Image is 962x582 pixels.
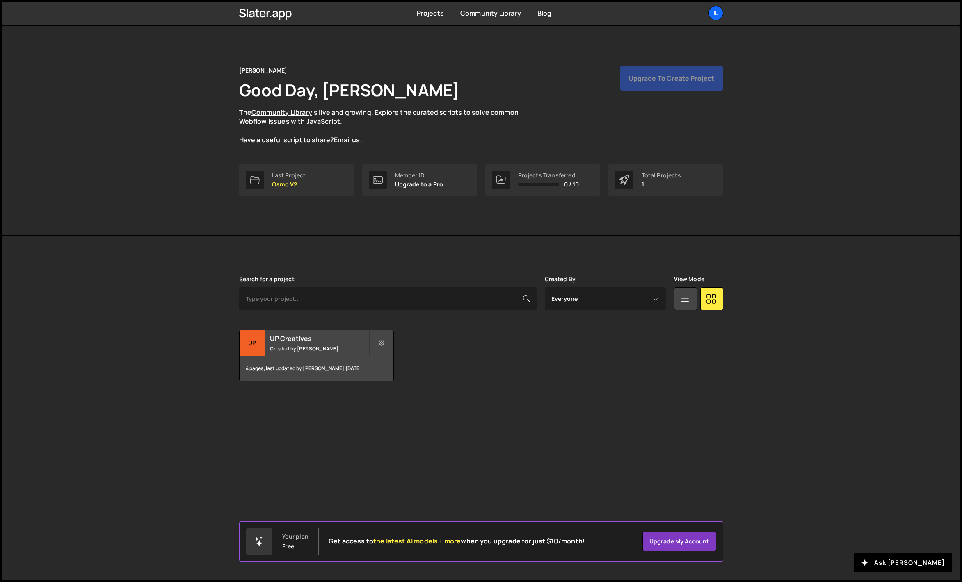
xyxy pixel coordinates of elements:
a: UP UP Creatives Created by [PERSON_NAME] 4 pages, last updated by [PERSON_NAME] [DATE] [239,330,394,381]
h1: Good Day, [PERSON_NAME] [239,79,460,101]
a: Email us [334,135,360,144]
p: Upgrade to a Pro [395,181,443,188]
a: Il [708,6,723,20]
span: the latest AI models + more [373,537,461,546]
a: Community Library [251,108,312,117]
a: Last Project Osmo V2 [239,164,354,196]
div: UP [240,330,265,356]
button: Ask [PERSON_NAME] [854,553,952,572]
div: Your plan [282,533,308,540]
h2: UP Creatives [270,334,369,343]
div: Projects Transferred [518,172,579,179]
p: Osmo V2 [272,181,306,188]
p: The is live and growing. Explore the curated scripts to solve common Webflow issues with JavaScri... [239,108,535,145]
label: Created By [545,276,576,282]
div: Total Projects [642,172,681,179]
a: Upgrade my account [642,532,716,551]
h2: Get access to when you upgrade for just $10/month! [329,537,585,545]
div: Free [282,543,295,550]
a: Projects [417,9,444,18]
a: Community Library [460,9,521,18]
div: [PERSON_NAME] [239,66,288,75]
div: 4 pages, last updated by [PERSON_NAME] [DATE] [240,356,393,381]
span: 0 / 10 [564,181,579,188]
div: Last Project [272,172,306,179]
div: Member ID [395,172,443,179]
small: Created by [PERSON_NAME] [270,345,369,352]
a: Blog [537,9,552,18]
p: 1 [642,181,681,188]
label: View Mode [674,276,704,282]
label: Search for a project [239,276,295,282]
input: Type your project... [239,287,537,310]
